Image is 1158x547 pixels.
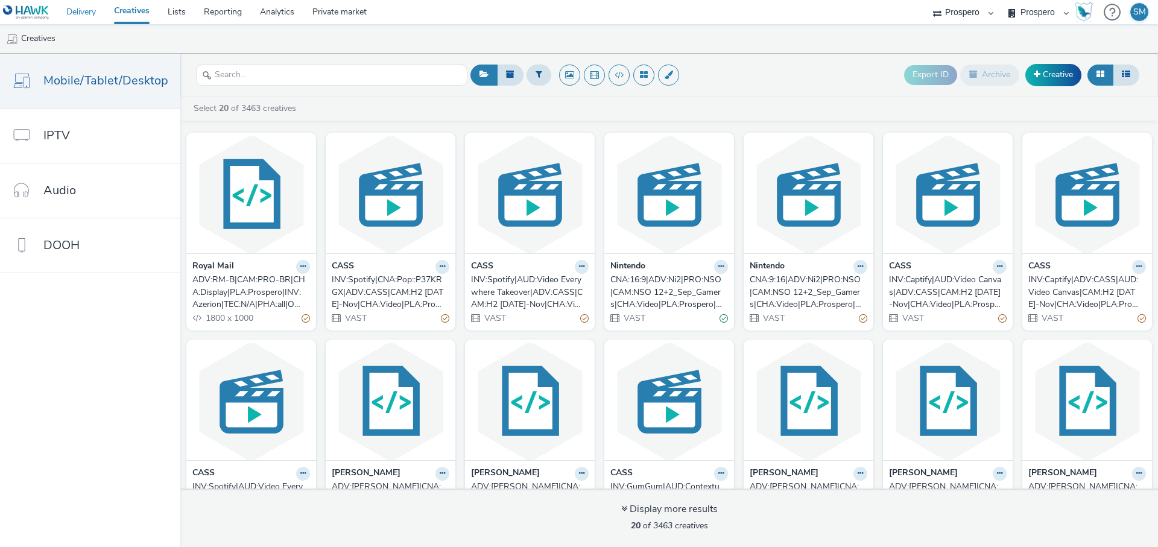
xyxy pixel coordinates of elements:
img: ADV:Kellys|CNA:Millionaires Shortbread Insterstial|CAM:2025 NPD|CHA:Display|PLA:Prospero|INV:Mobs... [329,343,452,460]
span: VAST [344,312,367,324]
strong: Nintendo [610,260,645,274]
strong: CASS [332,260,354,274]
a: ADV:[PERSON_NAME]|CNA:Raspberry Cheesecake Interstitial|CAM:2025 NPD|CHA:Display|PLA:Prospero|INV... [889,481,1007,517]
strong: CASS [610,467,633,481]
a: ADV:[PERSON_NAME]|CNA:Millionaires Shortbread Insterstial|CAM:2025 NPD|CHA:Display|PLA:Prospero|I... [332,481,449,517]
strong: [PERSON_NAME] [889,467,958,481]
a: ADV:RM-B|CAM:PRO-BR|CHA:Display|PLA:Prospero|INV:Azerion|TEC:N/A|PHA:all|OBJ:Awareness|BME:PMP|CF... [192,274,310,311]
img: undefined Logo [3,5,49,20]
div: INV:Captify|AUD:Video Canvas|ADV:CASS|CAM:H2 [DATE]-Nov|CHA:Video|PLA:Prospero|TEC:N/A|PHA:H2|OBJ... [889,274,1002,311]
a: ADV:[PERSON_NAME]|CNA:Range Static Interstitial|CAM:2025 NPD|CHA:Display|PLA:Prospero|INV:Mobsta|... [750,481,867,517]
span: VAST [901,312,924,324]
span: 1800 x 1000 [204,312,253,324]
strong: Nintendo [750,260,785,274]
span: VAST [483,312,506,324]
div: INV:Spotify|CNA:Pop::P37KRGX|ADV:CASS|CAM:H2 [DATE]-Nov|CHA:Video|PLA:Prospero|TEC:N/A|PHA:H2|OBJ... [332,274,445,311]
button: Table [1113,65,1139,85]
a: ADV:[PERSON_NAME]|CNA:Mocha Interstitial|CAM:2025 NPD|CHA:Display|PLA:Prospero|INV:Mobsta|TEC:N/A... [471,481,589,517]
div: INV:Captify|ADV:CASS|AUD:Video Canvas|CAM:H2 [DATE]-Nov|CHA:Video|PLA:Prospero|TEC:N/A|PHA:H2|OBJ... [1028,274,1141,311]
a: CNA:9:16|ADV:Ni2|PRO:NSO|CAM:NSO 12+2_Sep_Gamers|CHA:Video|PLA:Prospero|INV:Ogury|PHA:12+2 Promo|... [750,274,867,311]
img: ADV:Kellys|CNA:Mocha Interstitial|CAM:2025 NPD|CHA:Display|PLA:Prospero|INV:Mobsta|TEC:N/A|PHA:|O... [468,343,592,460]
div: Partially valid [302,312,310,324]
div: CNA:9:16|ADV:Ni2|PRO:NSO|CAM:NSO 12+2_Sep_Gamers|CHA:Video|PLA:Prospero|INV:Ogury|PHA:12+2 Promo|... [750,274,862,311]
strong: CASS [471,260,493,274]
a: INV:Spotify|CNA:Pop::P37KRGX|ADV:CASS|CAM:H2 [DATE]-Nov|CHA:Video|PLA:Prospero|TEC:N/A|PHA:H2|OBJ... [332,274,449,311]
a: INV:Spotify|AUD:Video Everywhere Takeover|ADV:CASS|CAM:H2 [DATE]-Nov|CHA:Video|PLA:Prospero|TEC:N... [471,274,589,311]
img: INV:Spotify|AUD:Video Everywhere Takeover|ADV:CASS|CAM:H2 25 Sept-Nov|CHA:Video|PLA:Prospero|TEC:... [468,136,592,253]
div: INV:Spotify|AUD:Video Everywhere Takeover|ADV:CASS|CAM:H2 [DATE]-Nov|CHA:Video|PLA:Prospero|TEC:N... [471,274,584,311]
div: SM [1133,3,1146,21]
strong: [PERSON_NAME] [1028,467,1097,481]
a: INV:Captify|ADV:CASS|AUD:Video Canvas|CAM:H2 [DATE]-Nov|CHA:Video|PLA:Prospero|TEC:N/A|PHA:H2|OBJ... [1028,274,1146,311]
span: of 3463 creatives [631,520,708,531]
strong: 20 [631,520,641,531]
div: Partially valid [998,312,1007,324]
img: INV:Captify|ADV:CASS|AUD:Video Canvas|CAM:H2 25 Sept-Nov|CHA:Video|PLA:Prospero|TEC:N/A|PHA:H2|OB... [1025,136,1149,253]
img: CNA:9:16|ADV:Ni2|PRO:NSO|CAM:NSO 12+2_Sep_Gamers|CHA:Video|PLA:Prospero|INV:Ogury|PHA:12+2 Promo|... [747,136,870,253]
a: ADV:[PERSON_NAME]|CNA:Vanilla Interstitial|CAM:2025 NPD|CHA:Display|PLA:Prospero|INV:Mobsta|TEC:N... [1028,481,1146,517]
a: INV:GumGum|AUD:Contextual OLV|ADV:CASS|CAM:H2 [DATE]-Nov|CHA:Video|PLA:Prospero|TEC:N/A|PHA:H2|OB... [610,481,728,517]
div: ADV:[PERSON_NAME]|CNA:Range Static Interstitial|CAM:2025 NPD|CHA:Display|PLA:Prospero|INV:Mobsta|... [750,481,862,517]
div: INV:GumGum|AUD:Contextual OLV|ADV:CASS|CAM:H2 [DATE]-Nov|CHA:Video|PLA:Prospero|TEC:N/A|PHA:H2|OB... [610,481,723,517]
span: VAST [1040,312,1063,324]
img: Hawk Academy [1075,2,1093,22]
div: ADV:[PERSON_NAME]|CNA:Millionaires Shortbread Insterstial|CAM:2025 NPD|CHA:Display|PLA:Prospero|I... [332,481,445,517]
strong: CASS [889,260,911,274]
button: Archive [960,65,1019,85]
span: Audio [43,182,76,199]
div: CNA:16:9|ADV:Ni2|PRO:NSO|CAM:NSO 12+2_Sep_Gamers|CHA:Video|PLA:Prospero|INV:Ogury|PHA:12+2 Promo|... [610,274,723,311]
a: INV:Captify|AUD:Video Canvas|ADV:CASS|CAM:H2 [DATE]-Nov|CHA:Video|PLA:Prospero|TEC:N/A|PHA:H2|OBJ... [889,274,1007,311]
a: INV:Spotify|AUD:Video Everywhere Takeover|ADV:CASS|CAM:H2 [DATE]-Nov|CHA:Video|PLA:Prospero|TEC:N... [192,481,310,517]
div: Partially valid [1137,312,1146,324]
div: Partially valid [859,312,867,324]
strong: CASS [192,467,215,481]
a: Creative [1025,64,1081,86]
img: INV:GumGum|AUD:Contextual OLV|ADV:CASS|CAM:H2 25 Sept-Nov|CHA:Video|PLA:Prospero|TEC:N/A|PHA:H2|O... [607,343,731,460]
img: ADV:Kellys|CNA:Vanilla Interstitial|CAM:2025 NPD|CHA:Display|PLA:Prospero|INV:Mobsta|TEC:N/A|PHA:... [1025,343,1149,460]
strong: [PERSON_NAME] [471,467,540,481]
div: ADV:[PERSON_NAME]|CNA:Raspberry Cheesecake Interstitial|CAM:2025 NPD|CHA:Display|PLA:Prospero|INV... [889,481,1002,517]
a: Hawk Academy [1075,2,1098,22]
img: ADV:Kellys|CNA:Range Static Interstitial|CAM:2025 NPD|CHA:Display|PLA:Prospero|INV:Mobsta|TEC:N/A... [747,343,870,460]
img: INV:Spotify|AUD:Video Everywhere Takeover|ADV:CASS|CAM:H2 25 Sept-Nov|CHA:Video|PLA:Prospero|TEC:... [189,343,313,460]
strong: [PERSON_NAME] [332,467,400,481]
strong: Royal Mail [192,260,234,274]
span: DOOH [43,236,80,254]
img: INV:Captify|AUD:Video Canvas|ADV:CASS|CAM:H2 25 Sept-Nov|CHA:Video|PLA:Prospero|TEC:N/A|PHA:H2|OB... [886,136,1010,253]
a: Select of 3463 creatives [192,103,301,114]
div: ADV:[PERSON_NAME]|CNA:Mocha Interstitial|CAM:2025 NPD|CHA:Display|PLA:Prospero|INV:Mobsta|TEC:N/A... [471,481,584,517]
div: Partially valid [580,312,589,324]
div: INV:Spotify|AUD:Video Everywhere Takeover|ADV:CASS|CAM:H2 [DATE]-Nov|CHA:Video|PLA:Prospero|TEC:N... [192,481,305,517]
strong: 20 [219,103,229,114]
button: Grid [1087,65,1113,85]
div: ADV:RM-B|CAM:PRO-BR|CHA:Display|PLA:Prospero|INV:Azerion|TEC:N/A|PHA:all|OBJ:Awareness|BME:PMP|CF... [192,274,305,311]
img: mobile [6,33,18,45]
img: CNA:16:9|ADV:Ni2|PRO:NSO|CAM:NSO 12+2_Sep_Gamers|CHA:Video|PLA:Prospero|INV:Ogury|PHA:12+2 Promo|... [607,136,731,253]
strong: CASS [1028,260,1051,274]
a: CNA:16:9|ADV:Ni2|PRO:NSO|CAM:NSO 12+2_Sep_Gamers|CHA:Video|PLA:Prospero|INV:Ogury|PHA:12+2 Promo|... [610,274,728,311]
div: Valid [720,312,728,324]
span: VAST [622,312,645,324]
div: ADV:[PERSON_NAME]|CNA:Vanilla Interstitial|CAM:2025 NPD|CHA:Display|PLA:Prospero|INV:Mobsta|TEC:N... [1028,481,1141,517]
img: INV:Spotify|CNA:Pop::P37KRGX|ADV:CASS|CAM:H2 25 Sept-Nov|CHA:Video|PLA:Prospero|TEC:N/A|PHA:H2|OB... [329,136,452,253]
input: Search... [196,65,467,86]
img: ADV:Kellys|CNA:Raspberry Cheesecake Interstitial|CAM:2025 NPD|CHA:Display|PLA:Prospero|INV:Mobsta... [886,343,1010,460]
span: IPTV [43,127,70,144]
button: Export ID [904,65,957,84]
div: Display more results [621,502,718,516]
div: Partially valid [441,312,449,324]
strong: [PERSON_NAME] [750,467,818,481]
span: Mobile/Tablet/Desktop [43,72,168,89]
span: VAST [762,312,785,324]
img: ADV:RM-B|CAM:PRO-BR|CHA:Display|PLA:Prospero|INV:Azerion|TEC:N/A|PHA:all|OBJ:Awareness|BME:PMP|CF... [189,136,313,253]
